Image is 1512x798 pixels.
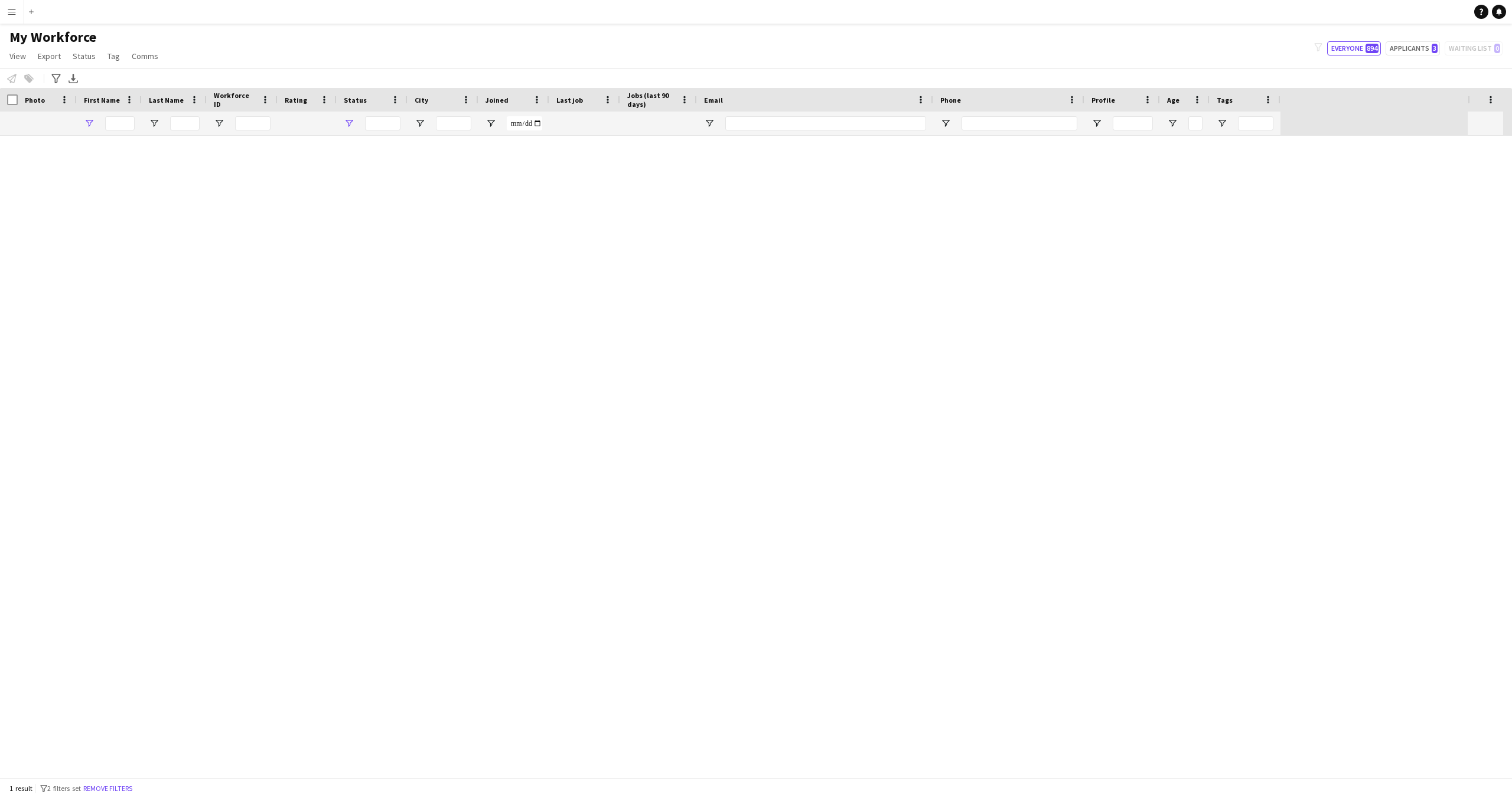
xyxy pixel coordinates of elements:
[1386,41,1440,55] button: Applicants3
[556,96,583,104] span: Last job
[9,28,96,46] span: My Workforce
[344,118,354,129] button: Open Filter Menu
[84,96,120,104] span: First Name
[962,116,1077,130] input: Phone Filter Input
[1432,44,1438,53] span: 3
[214,91,256,109] span: Workforce ID
[1091,96,1115,104] span: Profile
[507,116,542,130] input: Joined Filter Input
[49,71,63,86] app-action-btn: Advanced filters
[132,51,158,61] span: Comms
[415,96,428,104] span: City
[1327,41,1381,55] button: Everyone894
[1366,44,1379,53] span: 894
[1217,118,1227,129] button: Open Filter Menu
[235,116,271,130] input: Workforce ID Filter Input
[84,118,94,129] button: Open Filter Menu
[47,784,81,793] span: 2 filters set
[725,116,926,130] input: Email Filter Input
[1091,118,1102,129] button: Open Filter Menu
[485,118,496,129] button: Open Filter Menu
[704,96,723,104] span: Email
[1113,116,1153,130] input: Profile Filter Input
[436,116,471,130] input: City Filter Input
[68,48,100,64] a: Status
[344,96,367,104] span: Status
[285,96,307,104] span: Rating
[149,96,184,104] span: Last Name
[1238,116,1273,130] input: Tags Filter Input
[73,51,96,61] span: Status
[149,118,159,129] button: Open Filter Menu
[704,118,715,129] button: Open Filter Menu
[5,48,31,64] a: View
[940,118,951,129] button: Open Filter Menu
[1167,118,1178,129] button: Open Filter Menu
[38,51,61,61] span: Export
[66,71,80,86] app-action-btn: Export XLSX
[627,91,676,109] span: Jobs (last 90 days)
[415,118,425,129] button: Open Filter Menu
[81,782,135,795] button: Remove filters
[33,48,66,64] a: Export
[1217,96,1233,104] span: Tags
[940,96,961,104] span: Phone
[170,116,200,130] input: Last Name Filter Input
[1188,116,1203,130] input: Age Filter Input
[107,51,120,61] span: Tag
[9,51,26,61] span: View
[103,48,125,64] a: Tag
[214,118,224,129] button: Open Filter Menu
[1167,96,1179,104] span: Age
[25,96,45,104] span: Photo
[105,116,135,130] input: First Name Filter Input
[127,48,163,64] a: Comms
[485,96,509,104] span: Joined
